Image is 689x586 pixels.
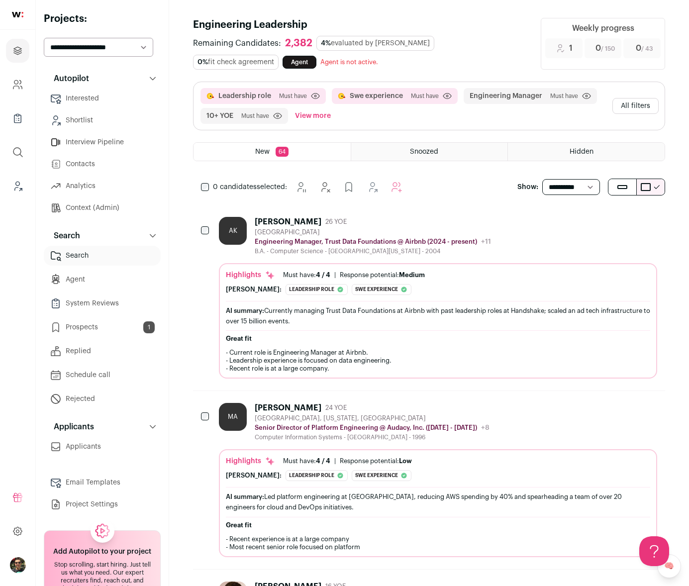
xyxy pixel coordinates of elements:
button: 10+ YOE [206,111,233,121]
a: Company and ATS Settings [6,73,29,97]
div: Highlights [226,456,275,466]
div: Computer Information Systems - [GEOGRAPHIC_DATA] - 1996 [255,433,490,441]
a: Email Templates [44,473,161,492]
button: Snooze [291,177,311,197]
a: Contacts [44,154,161,174]
button: Search [44,226,161,246]
div: B.A. - Computer Science - [GEOGRAPHIC_DATA][US_STATE] - 2004 [255,247,491,255]
span: 1 [143,321,155,333]
div: Leadership role [286,470,348,481]
ul: | [283,271,425,279]
span: 1 [569,42,573,54]
div: Leadership role [286,284,348,295]
h2: Add Autopilot to your project [53,547,151,557]
a: Applicants [44,437,161,457]
span: 0 [595,42,615,54]
a: Projects [6,39,29,63]
img: 8429747-medium_jpg [10,557,26,573]
h2: Great fit [226,335,650,343]
iframe: Help Scout Beacon - Open [639,536,669,566]
h2: Projects: [44,12,161,26]
p: Applicants [48,421,94,433]
button: Applicants [44,417,161,437]
a: Prospects1 [44,317,161,337]
span: 26 YOE [325,218,347,226]
span: / 43 [641,46,653,52]
button: Autopilot [44,69,161,89]
span: Hidden [570,148,593,155]
span: New [255,148,270,155]
span: Must have [279,92,307,100]
span: 0 [636,42,653,54]
span: AI summary: [226,307,264,314]
span: 4% [321,40,331,47]
a: Company Lists [6,106,29,130]
span: +8 [481,424,490,431]
span: 24 YOE [325,404,347,412]
div: Highlights [226,270,275,280]
div: AK [219,217,247,245]
button: Engineering Manager [470,91,542,101]
a: Analytics [44,176,161,196]
a: Search [44,246,161,266]
div: [PERSON_NAME]: [226,472,282,480]
img: wellfound-shorthand-0d5821cbd27db2630d0214b213865d53afaa358527fdda9d0ea32b1df1b89c2c.svg [12,12,23,17]
div: Response potential: [340,271,425,279]
span: Snoozed [410,148,438,155]
span: AI summary: [226,493,264,500]
span: 4 / 4 [316,458,330,464]
ul: | [283,457,412,465]
a: Shortlist [44,110,161,130]
div: MA [219,403,247,431]
span: Must have [411,92,439,100]
span: 4 / 4 [316,272,330,278]
span: selected: [213,182,287,192]
p: - Current role is Engineering Manager at Airbnb. - Leadership experience is focused on data engin... [226,349,650,373]
h1: Engineering Leadership [193,18,529,32]
span: Must have [550,92,578,100]
span: Agent is not active. [320,59,378,65]
div: 2,382 [285,37,312,50]
div: [PERSON_NAME] [255,403,321,413]
div: Swe experience [352,470,411,481]
span: +11 [481,238,491,245]
span: 64 [276,147,289,157]
p: Engineering Manager, Trust Data Foundations @ Airbnb (2024 - present) [255,238,477,246]
div: [GEOGRAPHIC_DATA] [255,228,491,236]
button: Add to Prospects [339,177,359,197]
a: Rejected [44,389,161,409]
span: Medium [399,272,425,278]
p: Search [48,230,80,242]
div: [PERSON_NAME]: [226,286,282,293]
button: All filters [612,98,659,114]
span: Remaining Candidates: [193,37,281,49]
div: Response potential: [340,457,412,465]
button: Open dropdown [10,557,26,573]
a: Agent [283,56,316,69]
div: Must have: [283,271,330,279]
a: Interview Pipeline [44,132,161,152]
a: Context (Admin) [44,198,161,218]
p: Show: [517,182,538,192]
a: Snoozed [351,143,508,161]
span: Must have [241,112,269,120]
a: AK [PERSON_NAME] 26 YOE [GEOGRAPHIC_DATA] Engineering Manager, Trust Data Foundations @ Airbnb (2... [219,217,657,379]
a: MA [PERSON_NAME] 24 YOE [GEOGRAPHIC_DATA], [US_STATE], [GEOGRAPHIC_DATA] Senior Director of Platf... [219,403,657,557]
button: Add to Shortlist [363,177,383,197]
p: - Recent experience is at a large company - Most recent senior role focused on platform [226,535,650,551]
div: Currently managing Trust Data Foundations at Airbnb with past leadership roles at Handshake; scal... [226,305,650,326]
a: Project Settings [44,494,161,514]
a: System Reviews [44,293,161,313]
div: Led platform engineering at [GEOGRAPHIC_DATA], reducing AWS spending by 40% and spearheading a te... [226,491,650,512]
span: Low [399,458,412,464]
a: Interested [44,89,161,108]
div: [PERSON_NAME] [255,217,321,227]
button: Swe experience [350,91,403,101]
span: / 150 [601,46,615,52]
a: Hidden [508,143,665,161]
div: Must have: [283,457,330,465]
a: Leads (Backoffice) [6,174,29,198]
div: fit check agreement [193,55,279,70]
button: View more [293,108,333,124]
div: [GEOGRAPHIC_DATA], [US_STATE], [GEOGRAPHIC_DATA] [255,414,490,422]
